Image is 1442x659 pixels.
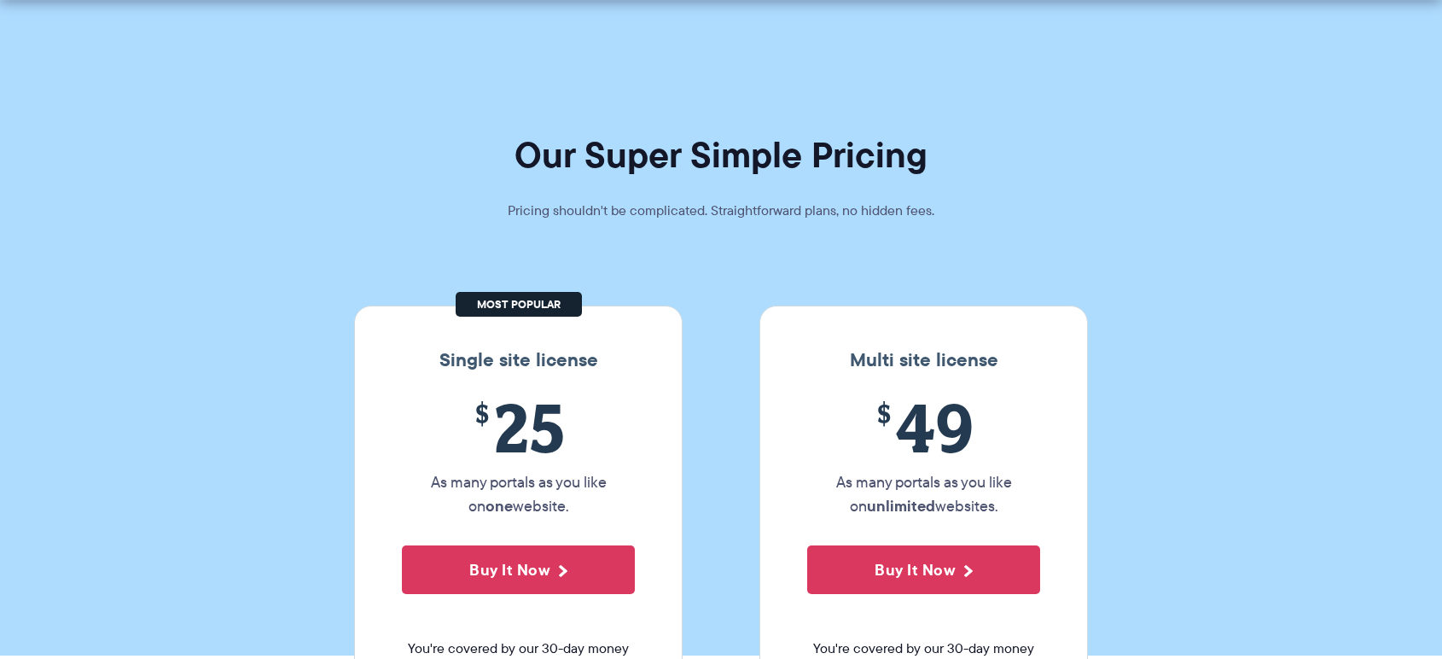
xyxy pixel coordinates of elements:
strong: one [486,494,513,517]
h3: Multi site license [777,349,1070,371]
p: As many portals as you like on website. [402,470,635,518]
p: As many portals as you like on websites. [807,470,1040,518]
span: 25 [402,388,635,466]
span: 49 [807,388,1040,466]
button: Buy It Now [402,545,635,594]
h3: Single site license [372,349,665,371]
button: Buy It Now [807,545,1040,594]
p: Pricing shouldn't be complicated. Straightforward plans, no hidden fees. [465,199,977,223]
strong: unlimited [867,494,935,517]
